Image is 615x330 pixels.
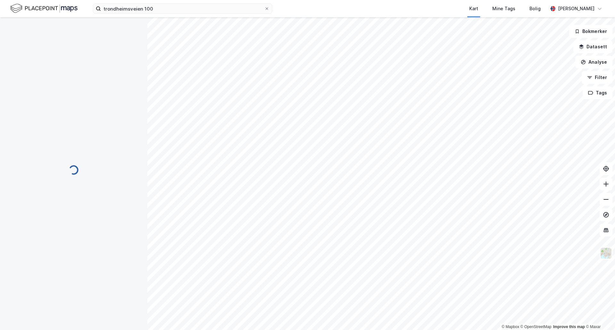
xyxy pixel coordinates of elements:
[492,5,515,12] div: Mine Tags
[600,247,612,259] img: Z
[69,165,79,175] img: spinner.a6d8c91a73a9ac5275cf975e30b51cfb.svg
[521,325,552,329] a: OpenStreetMap
[469,5,478,12] div: Kart
[582,71,612,84] button: Filter
[529,5,541,12] div: Bolig
[10,3,78,14] img: logo.f888ab2527a4732fd821a326f86c7f29.svg
[575,56,612,68] button: Analyse
[101,4,264,13] input: Søk på adresse, matrikkel, gårdeiere, leietakere eller personer
[558,5,594,12] div: [PERSON_NAME]
[583,299,615,330] div: Kontrollprogram for chat
[583,299,615,330] iframe: Chat Widget
[569,25,612,38] button: Bokmerker
[553,325,585,329] a: Improve this map
[502,325,519,329] a: Mapbox
[583,86,612,99] button: Tags
[573,40,612,53] button: Datasett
